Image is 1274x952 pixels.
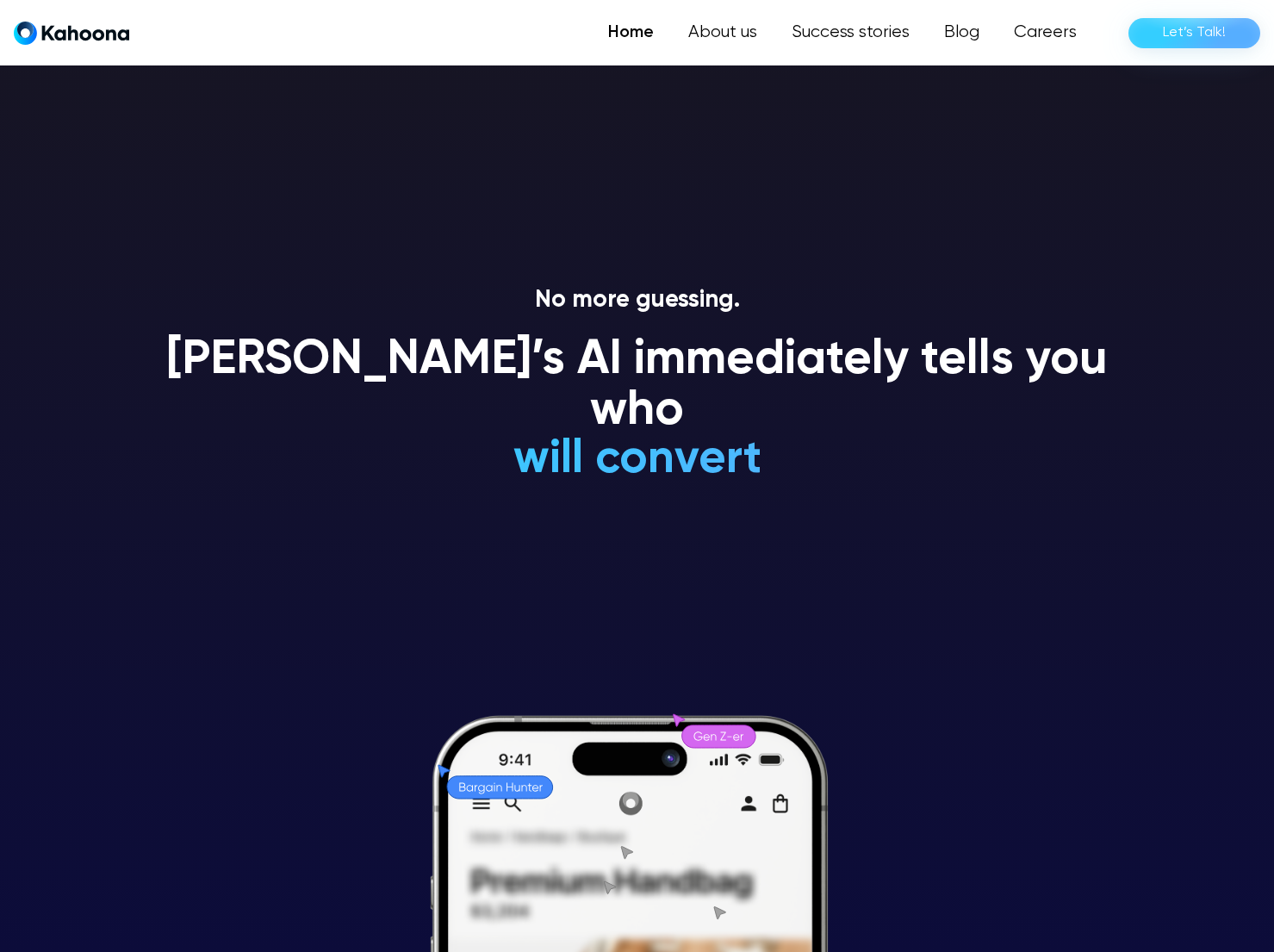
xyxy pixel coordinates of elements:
h1: [PERSON_NAME]’s AI immediately tells you who [146,335,1128,438]
a: Let’s Talk! [1128,18,1260,48]
a: Home [591,16,671,50]
a: Success stories [774,16,927,50]
a: Blog [927,16,997,50]
div: Let’s Talk! [1163,19,1226,47]
h1: will convert [383,434,891,485]
g: Bargain Hunter [459,783,543,794]
a: Careers [997,16,1094,50]
g: Gen Z-er [693,732,743,741]
p: No more guessing. [146,286,1128,315]
a: home [14,21,129,46]
a: About us [671,16,774,50]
